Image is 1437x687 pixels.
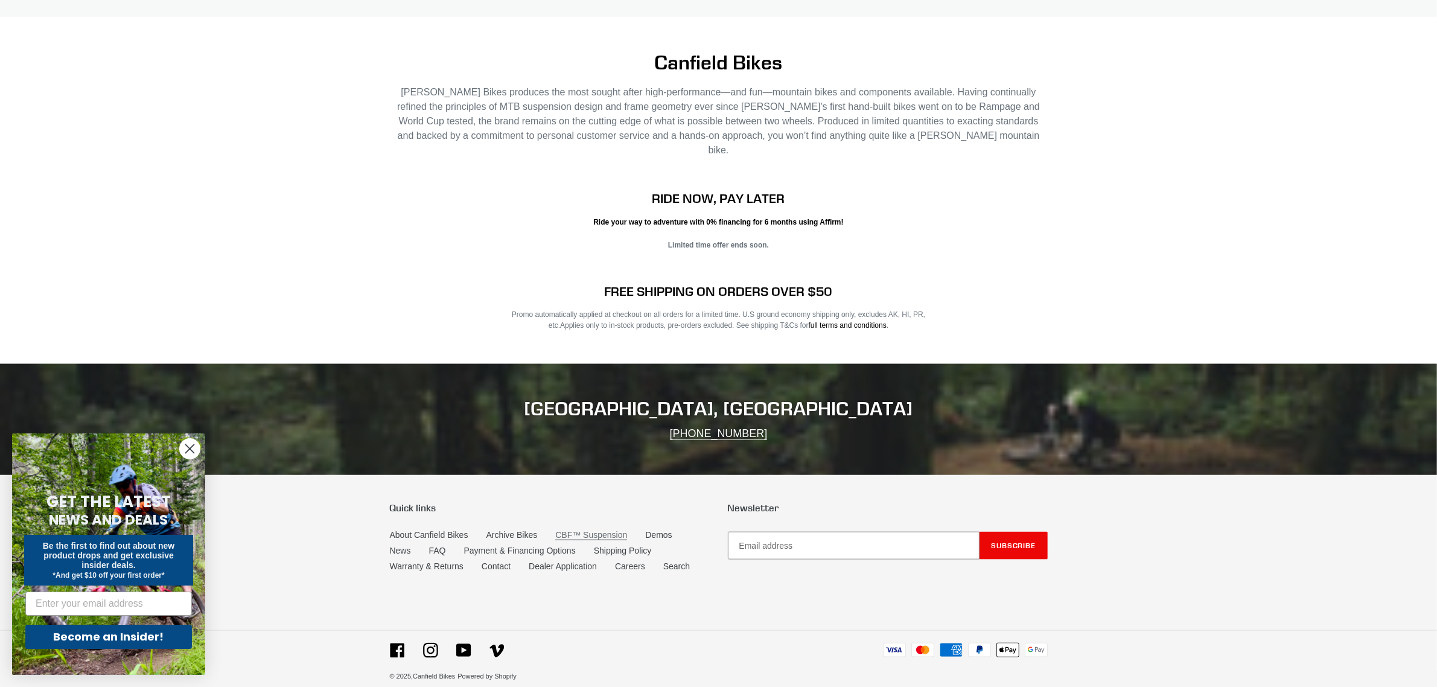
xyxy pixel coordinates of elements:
[25,625,192,649] button: Become an Insider!
[429,546,446,555] a: FAQ
[390,397,1048,420] h2: [GEOGRAPHIC_DATA], [GEOGRAPHIC_DATA]
[645,530,672,540] a: Demos
[594,546,652,555] a: Shipping Policy
[670,427,768,440] a: [PHONE_NUMBER]
[615,561,645,571] a: Careers
[49,510,168,529] span: NEWS AND DEALS
[555,530,627,540] a: CBF™ Suspension
[663,561,690,571] a: Search
[728,502,1048,514] p: Newsletter
[482,561,511,571] a: Contact
[25,592,192,616] input: Enter your email address
[390,50,1048,74] h2: Canfield Bikes
[529,561,597,571] a: Dealer Application
[390,530,468,540] a: About Canfield Bikes
[980,532,1048,560] button: Subscribe
[502,191,935,206] h2: RIDE NOW, PAY LATER
[390,546,411,555] a: News
[991,541,1036,550] span: Subscribe
[390,561,464,571] a: Warranty & Returns
[179,438,200,459] button: Close dialog
[390,673,456,680] small: © 2025,
[390,502,710,514] p: Quick links
[502,284,935,299] h2: FREE SHIPPING ON ORDERS OVER $50
[53,571,164,580] span: *And get $10 off your first order*
[486,530,537,540] a: Archive Bikes
[593,218,843,226] strong: Ride your way to adventure with 0% financing for 6 months using Affirm!
[46,491,171,513] span: GET THE LATEST
[43,541,175,570] span: Be the first to find out about new product drops and get exclusive insider deals.
[457,673,517,680] a: Powered by Shopify
[728,532,980,560] input: Email address
[809,321,887,330] a: full terms and conditions
[464,546,576,555] a: Payment & Financing Options
[390,85,1048,158] p: [PERSON_NAME] Bikes produces the most sought after high-performance—and fun—mountain bikes and co...
[668,241,769,249] strong: Limited time offer ends soon.
[413,673,455,680] a: Canfield Bikes
[502,309,935,331] p: Promo automatically applied at checkout on all orders for a limited time. U.S ground economy ship...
